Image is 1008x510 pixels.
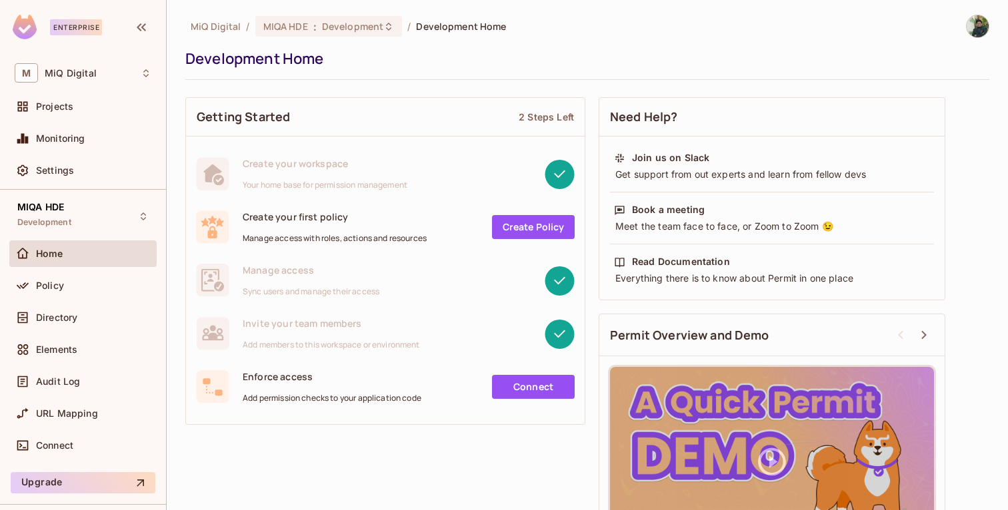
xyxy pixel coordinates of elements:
span: Directory [36,312,77,323]
div: Development Home [185,49,983,69]
li: / [407,20,411,33]
span: Create your workspace [243,157,407,170]
span: Home [36,248,63,259]
span: Permit Overview and Demo [610,327,769,344]
span: Settings [36,165,74,176]
span: Add permission checks to your application code [243,393,421,403]
span: MIQA HDE [17,202,64,212]
span: Elements [36,344,77,355]
span: Projects [36,101,73,112]
span: Manage access [243,264,379,276]
span: Policy [36,280,64,291]
span: URL Mapping [36,408,98,419]
span: Monitoring [36,133,85,144]
div: Book a meeting [632,203,705,216]
img: Rishabh Agrawal [967,15,989,37]
span: Development [322,20,383,33]
span: M [15,63,38,83]
div: Get support from out experts and learn from fellow devs [614,168,930,181]
li: / [246,20,249,33]
div: Read Documentation [632,255,730,268]
span: : [313,21,317,32]
span: the active workspace [191,20,241,33]
button: Upgrade [11,472,155,493]
span: Add members to this workspace or environment [243,340,420,350]
div: 2 Steps Left [519,111,574,123]
div: Join us on Slack [632,151,709,164]
a: Create Policy [492,215,575,239]
span: Invite your team members [243,317,420,330]
span: Create your first policy [243,210,427,223]
span: MIQA HDE [263,20,308,33]
span: Enforce access [243,370,421,383]
span: Getting Started [197,109,290,125]
span: Development [17,217,71,228]
span: Development Home [416,20,506,33]
div: Everything there is to know about Permit in one place [614,272,930,285]
span: Sync users and manage their access [243,286,379,297]
a: Connect [492,375,575,399]
span: Connect [36,440,73,451]
span: Your home base for permission management [243,180,407,190]
div: Meet the team face to face, or Zoom to Zoom 😉 [614,220,930,233]
span: Manage access with roles, actions and resources [243,233,427,244]
div: Enterprise [50,19,102,35]
img: SReyMgAAAABJRU5ErkJggg== [13,15,37,39]
span: Need Help? [610,109,678,125]
span: Workspace: MiQ Digital [45,68,97,79]
span: Audit Log [36,376,80,387]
